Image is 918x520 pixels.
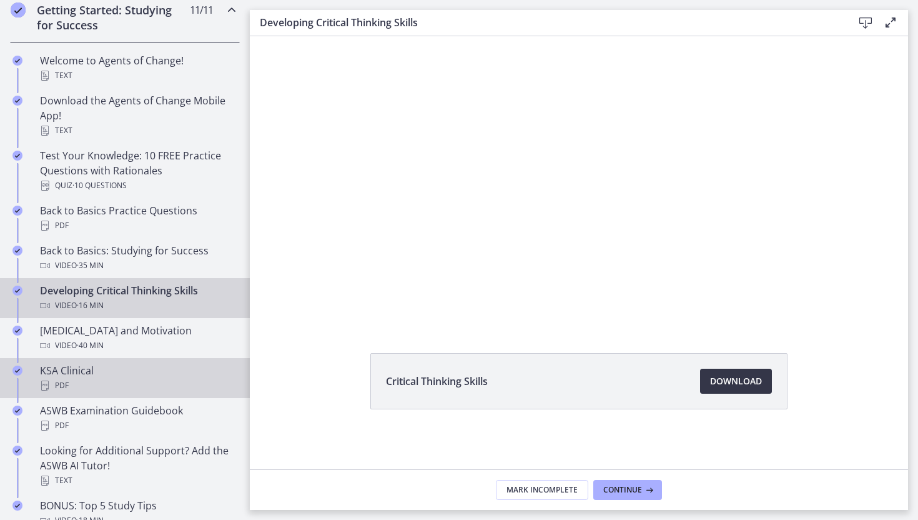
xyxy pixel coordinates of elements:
[40,403,235,433] div: ASWB Examination Guidebook
[40,338,235,353] div: Video
[40,473,235,488] div: Text
[12,286,22,296] i: Completed
[12,366,22,376] i: Completed
[12,151,22,161] i: Completed
[40,203,235,233] div: Back to Basics Practice Questions
[40,93,235,138] div: Download the Agents of Change Mobile App!
[77,258,104,273] span: · 35 min
[603,485,642,495] span: Continue
[12,56,22,66] i: Completed
[700,369,772,394] a: Download
[40,363,235,393] div: KSA Clinical
[77,298,104,313] span: · 16 min
[12,246,22,256] i: Completed
[40,283,235,313] div: Developing Critical Thinking Skills
[40,218,235,233] div: PDF
[12,326,22,336] i: Completed
[40,258,235,273] div: Video
[260,15,833,30] h3: Developing Critical Thinking Skills
[593,480,662,500] button: Continue
[386,374,488,389] span: Critical Thinking Skills
[40,298,235,313] div: Video
[506,485,578,495] span: Mark Incomplete
[12,501,22,511] i: Completed
[190,2,213,17] span: 11 / 11
[72,178,127,193] span: · 10 Questions
[40,68,235,83] div: Text
[11,2,26,17] i: Completed
[12,96,22,106] i: Completed
[40,178,235,193] div: Quiz
[40,418,235,433] div: PDF
[12,206,22,216] i: Completed
[40,378,235,393] div: PDF
[40,148,235,193] div: Test Your Knowledge: 10 FREE Practice Questions with Rationales
[12,406,22,416] i: Completed
[496,480,588,500] button: Mark Incomplete
[12,446,22,456] i: Completed
[77,338,104,353] span: · 40 min
[40,53,235,83] div: Welcome to Agents of Change!
[37,2,189,32] h2: Getting Started: Studying for Success
[40,123,235,138] div: Text
[40,443,235,488] div: Looking for Additional Support? Add the ASWB AI Tutor!
[40,323,235,353] div: [MEDICAL_DATA] and Motivation
[40,243,235,273] div: Back to Basics: Studying for Success
[710,374,762,389] span: Download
